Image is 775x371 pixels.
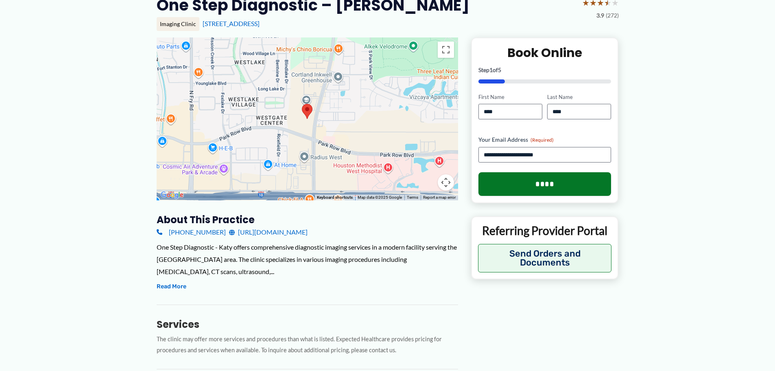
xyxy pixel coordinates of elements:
[229,226,308,238] a: [URL][DOMAIN_NAME]
[159,190,186,200] a: Open this area in Google Maps (opens a new window)
[438,42,454,58] button: Toggle fullscreen view
[478,45,611,61] h2: Book Online
[358,195,402,200] span: Map data ©2025 Google
[203,20,260,27] a: [STREET_ADDRESS]
[157,213,458,226] h3: About this practice
[478,67,611,73] p: Step of
[157,282,186,292] button: Read More
[157,226,226,238] a: [PHONE_NUMBER]
[606,10,619,21] span: (272)
[547,93,611,101] label: Last Name
[159,190,186,200] img: Google
[498,66,501,73] span: 5
[423,195,456,200] a: Report a map error
[157,17,199,31] div: Imaging Clinic
[478,223,612,238] p: Referring Provider Portal
[157,241,458,277] div: One Step Diagnostic - Katy offers comprehensive diagnostic imaging services in a modern facility ...
[407,195,418,200] a: Terms (opens in new tab)
[489,66,493,73] span: 1
[478,136,611,144] label: Your Email Address
[478,244,612,272] button: Send Orders and Documents
[478,93,542,101] label: First Name
[317,195,353,200] button: Keyboard shortcuts
[157,318,458,331] h3: Services
[530,137,554,143] span: (Required)
[157,334,458,356] p: The clinic may offer more services and procedures than what is listed. Expected Healthcare provid...
[596,10,604,21] span: 3.9
[438,174,454,191] button: Map camera controls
